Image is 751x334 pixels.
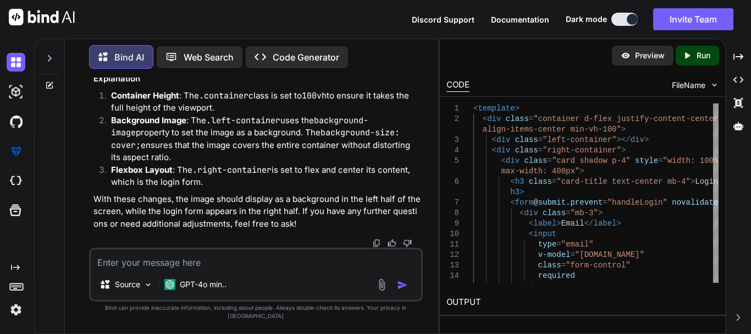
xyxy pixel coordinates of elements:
span: class [524,156,547,165]
span: "card-title text-center mb-4" [556,177,691,186]
button: Invite Team [653,8,733,30]
span: < [510,198,515,207]
span: = [561,261,566,270]
span: Email [561,219,584,228]
span: FileName [672,80,705,91]
span: div [506,156,520,165]
span: /> [529,282,538,291]
span: class [538,261,561,270]
div: 5 [446,156,459,166]
div: 10 [446,229,459,239]
span: "handleLogin" [608,198,667,207]
span: > [556,219,561,228]
span: Discord Support [412,15,474,24]
p: Code Generator [273,51,339,64]
span: h3 [515,177,524,186]
span: div [487,114,501,123]
button: Discord Support [412,14,474,25]
img: chevron down [710,80,719,90]
img: Bind AI [9,9,75,25]
img: dislike [403,239,412,248]
span: > [617,219,621,228]
span: class [529,177,552,186]
code: .container [199,90,249,101]
span: required [538,271,575,280]
img: darkAi-studio [7,83,25,101]
span: ></ [617,135,631,144]
span: "form-control" [566,261,631,270]
span: input [533,229,556,238]
span: @ [533,198,538,207]
span: < [529,219,533,228]
span: = [570,250,575,259]
img: githubDark [7,112,25,131]
code: .right-container [192,165,272,176]
span: div [524,209,538,217]
div: 1 [446,103,459,114]
span: = [552,177,556,186]
span: </ [584,219,594,228]
span: template [478,104,515,113]
span: < [492,146,496,155]
span: > [598,209,603,217]
p: Bind AI [114,51,144,64]
span: v-model [538,250,571,259]
p: GPT-4o min.. [180,279,227,290]
span: class [543,209,566,217]
span: = [547,156,551,165]
img: cloudideIcon [7,172,25,190]
span: "[DOMAIN_NAME]" [575,250,644,259]
span: < [529,229,533,238]
span: align-items-center min-vh-100" [483,125,621,134]
div: 6 [446,177,459,187]
span: > [515,104,520,113]
span: label [594,219,617,228]
span: < [492,135,496,144]
div: 11 [446,239,459,250]
div: 2 [446,114,459,124]
span: = [556,240,561,249]
p: Web Search [184,51,234,64]
span: div [631,135,644,144]
li: : The class is set to to ensure it takes the full height of the viewport. [102,90,421,114]
span: h3 [510,188,520,196]
strong: Container Height [111,90,179,101]
span: prevent [570,198,603,207]
span: "mb-3" [570,209,598,217]
strong: Flexbox Layout [111,165,173,175]
div: 8 [446,208,459,218]
span: < [473,104,478,113]
span: = [538,135,543,144]
span: style [635,156,658,165]
div: 14 [446,271,459,281]
span: = [603,198,607,207]
code: background-size: cover; [111,127,405,151]
img: like [388,239,396,248]
span: "card shadow p-4" [552,156,631,165]
span: > [644,135,649,144]
span: "right-container" [543,146,621,155]
p: Bind can provide inaccurate information, including about people. Always double-check its answers.... [89,304,423,320]
div: CODE [446,79,470,92]
p: Source [115,279,140,290]
img: Pick Models [143,280,153,289]
img: darkChat [7,53,25,72]
p: With these changes, the image should display as a background in the left half of the screen, whil... [93,193,421,231]
p: Preview [635,50,665,61]
h2: OUTPUT [440,289,726,315]
div: 13 [446,260,459,271]
span: div [496,146,510,155]
span: submit [538,198,566,207]
img: premium [7,142,25,161]
span: > [520,188,524,196]
div: 7 [446,198,459,208]
span: form [515,198,534,207]
span: < [510,177,515,186]
p: Run [697,50,710,61]
span: class [506,114,529,123]
span: class [515,135,538,144]
img: icon [397,280,408,291]
span: "width: 100%; [663,156,723,165]
span: novalidate [672,198,718,207]
span: < [501,156,505,165]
